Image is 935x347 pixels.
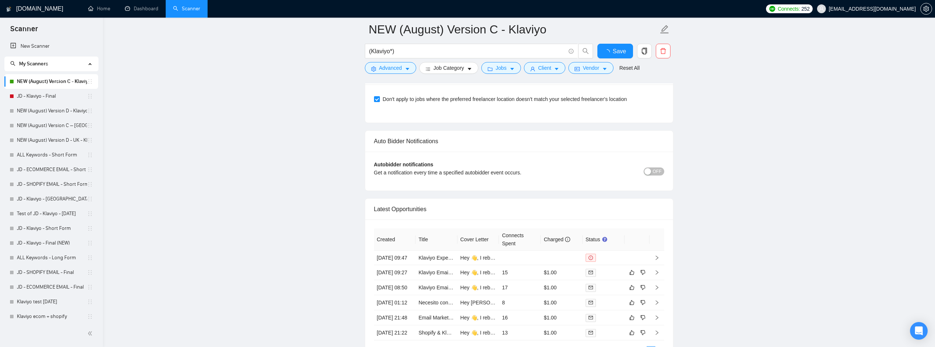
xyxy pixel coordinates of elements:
button: like [627,313,636,322]
div: Tooltip anchor [601,236,608,243]
li: JD - ECOMMERCE EMAIL - Short Form [4,162,98,177]
span: Save [613,47,626,56]
a: New Scanner [10,39,92,54]
td: $1.00 [541,265,583,280]
td: [DATE] 01:12 [374,295,416,310]
span: right [654,285,659,290]
td: Email Marketing Expert (Klaviyo) for 4-Wk Clothing Brand Launch Campaign – $2K Bonus + Ongoing Work [416,310,457,325]
span: Jobs [496,64,507,72]
li: NEW (August) Version C – UK - Klaviyo [4,118,98,133]
span: right [654,330,659,335]
button: copy [637,44,652,58]
a: ALL Keywords - Short Form [17,148,87,162]
button: Save [597,44,633,58]
li: JD - SHOPIFY EMAIL - Final [4,265,98,280]
div: Get a notification every time a specified autobidder event occurs. [374,169,592,177]
button: dislike [639,313,647,322]
a: setting [920,6,932,12]
span: holder [87,137,93,143]
a: ALL Keywords - Long Form [17,250,87,265]
div: Auto Bidder Notifications [374,131,664,152]
button: delete [656,44,670,58]
li: Test of JD - Klaviyo - 15 July [4,206,98,221]
a: Reset All [619,64,640,72]
span: user [819,6,824,11]
li: JD - Klaviyo - Final [4,89,98,104]
a: JD - Klaviyo - Final (NEW) [17,236,87,250]
span: caret-down [554,66,559,72]
th: Created [374,228,416,251]
a: NEW (August) Version D - UK - Klaviyo [17,133,87,148]
span: Job Category [434,64,464,72]
input: Search Freelance Jobs... [369,47,565,56]
td: Klaviyo Expert Needed for D2C Supplement Brand Optimization [416,251,457,265]
th: Connects Spent [499,228,541,251]
span: setting [921,6,932,12]
td: [DATE] 21:48 [374,310,416,325]
a: NEW (August) Version C - Klaviyo [17,74,87,89]
span: holder [87,240,93,246]
li: JD - ECOMMERCE EMAIL - Final [4,280,98,294]
span: folder [488,66,493,72]
button: search [578,44,593,58]
span: info-circle [565,237,570,242]
a: NEW (August) Version C – [GEOGRAPHIC_DATA] - Klaviyo [17,118,87,133]
span: search [579,48,593,54]
td: 13 [499,325,541,340]
img: upwork-logo.png [769,6,775,12]
td: 16 [499,310,541,325]
span: edit [660,25,669,34]
span: Charged [544,236,570,242]
span: user [530,66,535,72]
span: dislike [640,270,645,275]
span: caret-down [467,66,472,72]
span: holder [87,225,93,231]
a: NEW (August) Version D - Klaviyo [17,104,87,118]
span: mail [589,270,593,275]
span: Vendor [583,64,599,72]
li: JD - Klaviyo - Short Form [4,221,98,236]
li: ALL Keywords - Short Form [4,148,98,162]
li: New Scanner [4,39,98,54]
button: settingAdvancedcaret-down [365,62,416,74]
a: dashboardDashboard [125,6,158,12]
li: NEW (August) Version D - UK - Klaviyo [4,133,98,148]
td: $1.00 [541,295,583,310]
span: Don't apply to jobs where the preferred freelancer location doesn't match your selected freelance... [380,95,630,103]
span: like [629,330,634,336]
li: JD - Klaviyo - Final (NEW) [4,236,98,250]
button: folderJobscaret-down [481,62,521,74]
span: 252 [801,5,809,13]
b: Autobidder notifications [374,162,434,167]
td: 8 [499,295,541,310]
span: holder [87,167,93,173]
span: bars [425,66,431,72]
td: 15 [499,265,541,280]
span: Advanced [379,64,402,72]
img: logo [6,3,11,15]
span: right [654,300,659,305]
span: right [654,255,659,260]
span: dislike [640,330,645,336]
span: right [654,315,659,320]
td: Klaviyo Email Marketing Expert Needed for Luxury Food Brand – Welcome Series Flows [416,280,457,295]
span: dislike [640,285,645,290]
span: Connects: [778,5,800,13]
span: right [654,270,659,275]
li: JD - Klaviyo - UK - only [4,192,98,206]
span: mail [589,300,593,305]
span: caret-down [602,66,607,72]
span: delete [656,48,670,54]
span: loading [604,49,613,55]
span: mail [589,315,593,320]
a: Test of JD - Klaviyo - [DATE] [17,206,87,221]
span: holder [87,255,93,261]
li: Klaviyo ecom + shopify [4,309,98,324]
li: Klaviyo test 15 July [4,294,98,309]
button: like [627,283,636,292]
a: Shopify & Klaviyo Expert Needed for Landing Page and Email Flow Setup [418,330,586,336]
a: JD - Klaviyo - Short Form [17,221,87,236]
a: Klaviyo ecom + shopify [17,309,87,324]
td: Shopify & Klaviyo Expert Needed for Landing Page and Email Flow Setup [416,325,457,340]
span: holder [87,93,93,99]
